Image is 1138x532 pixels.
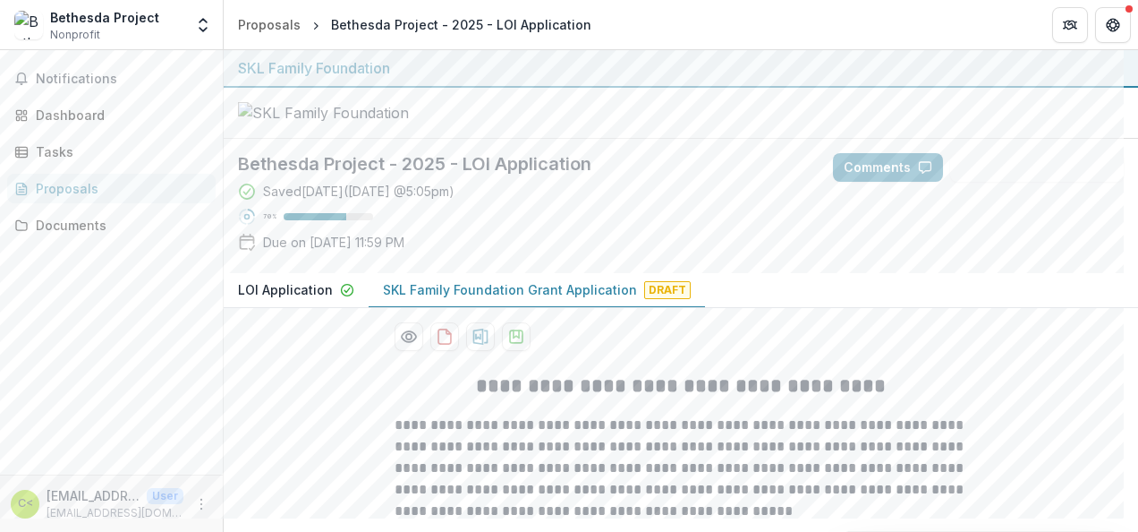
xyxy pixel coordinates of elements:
div: Dashboard [36,106,201,124]
a: Dashboard [7,100,216,130]
span: Nonprofit [50,27,100,43]
button: Get Help [1095,7,1131,43]
button: Notifications [7,64,216,93]
p: LOI Application [238,280,333,299]
nav: breadcrumb [231,12,599,38]
div: Bethesda Project - 2025 - LOI Application [331,15,591,34]
p: [EMAIL_ADDRESS][DOMAIN_NAME] [47,505,183,521]
div: SKL Family Foundation [238,57,1124,79]
p: [EMAIL_ADDRESS][DOMAIN_NAME] <[EMAIL_ADDRESS][DOMAIN_NAME]> [47,486,140,505]
a: Tasks [7,137,216,167]
div: Documents [36,216,201,235]
div: Tasks [36,142,201,161]
p: 70 % [263,210,276,223]
p: Due on [DATE] 11:59 PM [263,233,404,252]
button: Comments [833,153,943,182]
div: Proposals [36,179,201,198]
div: Saved [DATE] ( [DATE] @ 5:05pm ) [263,182,454,201]
span: Notifications [36,72,208,87]
button: More [191,493,212,515]
img: Bethesda Project [14,11,43,39]
a: Proposals [231,12,308,38]
div: communitylife@bethesdaproject.org <communitylife@bethesdaproject.org> [18,498,33,510]
button: Preview 26b6e800-fa13-4153-ada4-e35ea34464fb-1.pdf [395,322,423,351]
a: Documents [7,210,216,240]
span: Draft [644,281,691,299]
div: Proposals [238,15,301,34]
div: Bethesda Project [50,8,159,27]
button: Open entity switcher [191,7,216,43]
button: download-proposal [502,322,531,351]
a: Proposals [7,174,216,203]
p: SKL Family Foundation Grant Application [383,280,637,299]
button: download-proposal [466,322,495,351]
h2: Bethesda Project - 2025 - LOI Application [238,153,804,175]
button: download-proposal [430,322,459,351]
button: Partners [1052,7,1088,43]
p: User [147,488,183,504]
img: SKL Family Foundation [238,102,417,124]
button: Answer Suggestions [950,153,1124,182]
